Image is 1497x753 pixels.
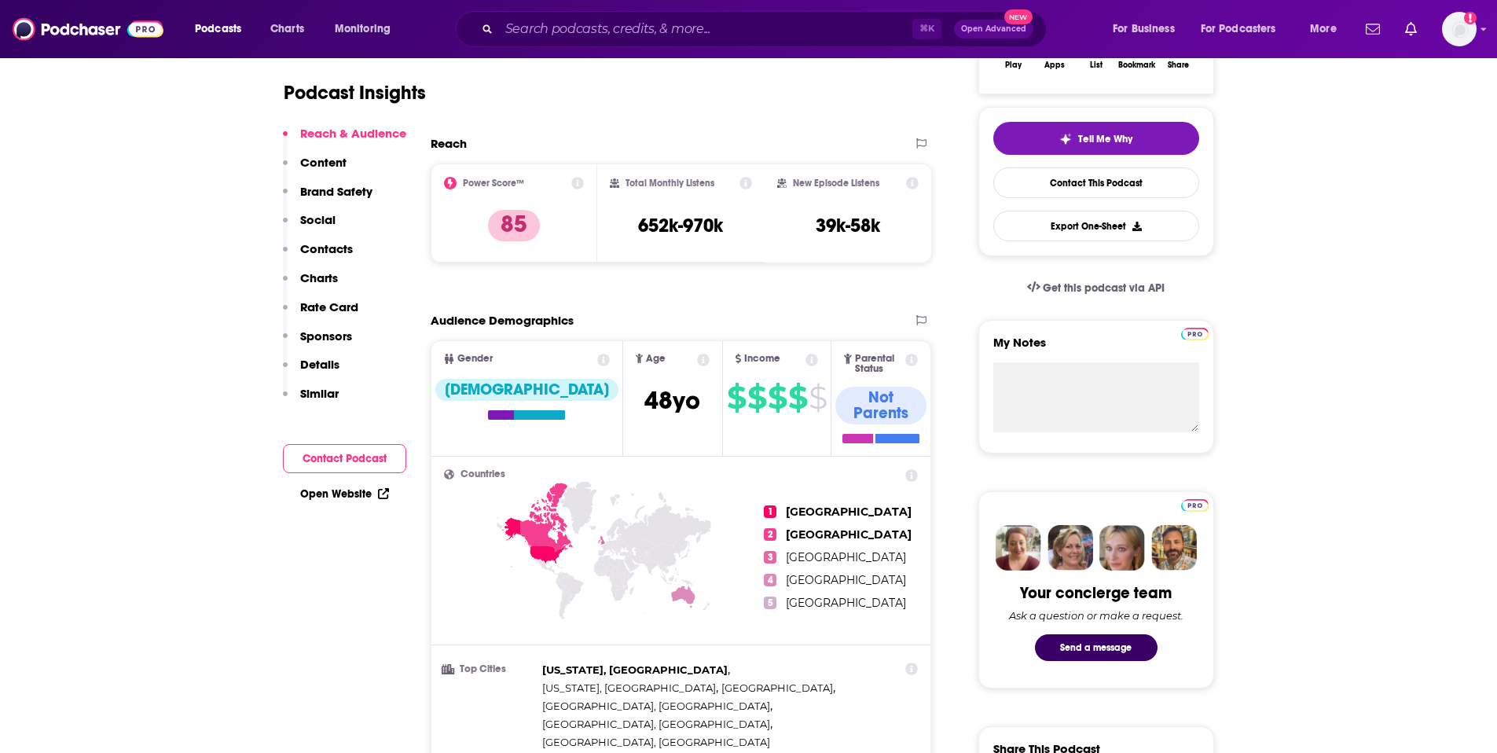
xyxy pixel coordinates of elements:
[1005,61,1022,70] div: Play
[1059,133,1072,145] img: tell me why sparkle
[300,299,358,314] p: Rate Card
[721,681,833,694] span: [GEOGRAPHIC_DATA]
[300,241,353,256] p: Contacts
[283,299,358,329] button: Rate Card
[444,664,536,674] h3: Top Cities
[721,679,835,697] span: ,
[764,551,776,564] span: 3
[809,385,827,410] span: $
[786,505,912,519] span: [GEOGRAPHIC_DATA]
[1090,61,1103,70] div: List
[283,329,352,358] button: Sponsors
[457,354,493,364] span: Gender
[786,596,906,610] span: [GEOGRAPHIC_DATA]
[542,661,730,679] span: ,
[13,14,163,44] img: Podchaser - Follow, Share and Rate Podcasts
[260,17,314,42] a: Charts
[542,718,770,730] span: [GEOGRAPHIC_DATA], [GEOGRAPHIC_DATA]
[300,386,339,401] p: Similar
[786,527,912,542] span: [GEOGRAPHIC_DATA]
[1181,325,1209,340] a: Pro website
[993,335,1199,362] label: My Notes
[1118,61,1155,70] div: Bookmark
[300,270,338,285] p: Charts
[764,597,776,609] span: 5
[499,17,912,42] input: Search podcasts, credits, & more...
[764,505,776,518] span: 1
[1020,583,1172,603] div: Your concierge team
[1201,18,1276,40] span: For Podcasters
[1044,61,1065,70] div: Apps
[638,214,723,237] h3: 652k-970k
[300,155,347,170] p: Content
[283,212,336,241] button: Social
[300,184,372,199] p: Brand Safety
[431,313,574,328] h2: Audience Demographics
[1442,12,1477,46] span: Logged in as karen.yates
[793,178,879,189] h2: New Episode Listens
[283,126,406,155] button: Reach & Audience
[961,25,1026,33] span: Open Advanced
[644,385,700,416] span: 48 yo
[335,18,391,40] span: Monitoring
[1043,281,1165,295] span: Get this podcast via API
[1299,17,1356,42] button: open menu
[786,573,906,587] span: [GEOGRAPHIC_DATA]
[1078,133,1132,145] span: Tell Me Why
[542,700,770,712] span: [GEOGRAPHIC_DATA], [GEOGRAPHIC_DATA]
[1181,328,1209,340] img: Podchaser Pro
[431,136,467,151] h2: Reach
[195,18,241,40] span: Podcasts
[542,697,772,715] span: ,
[324,17,411,42] button: open menu
[786,550,906,564] span: [GEOGRAPHIC_DATA]
[1464,12,1477,24] svg: Add a profile image
[747,385,766,410] span: $
[300,357,339,372] p: Details
[283,155,347,184] button: Content
[1399,16,1423,42] a: Show notifications dropdown
[1004,9,1033,24] span: New
[1191,17,1299,42] button: open menu
[435,379,618,401] div: [DEMOGRAPHIC_DATA]
[1442,12,1477,46] button: Show profile menu
[1359,16,1386,42] a: Show notifications dropdown
[646,354,666,364] span: Age
[744,354,780,364] span: Income
[300,212,336,227] p: Social
[542,663,728,676] span: [US_STATE], [GEOGRAPHIC_DATA]
[1113,18,1175,40] span: For Business
[488,210,540,241] p: 85
[463,178,524,189] h2: Power Score™
[993,211,1199,241] button: Export One-Sheet
[542,679,718,697] span: ,
[727,385,746,410] span: $
[300,126,406,141] p: Reach & Audience
[300,329,352,343] p: Sponsors
[283,357,339,386] button: Details
[542,736,770,748] span: [GEOGRAPHIC_DATA], [GEOGRAPHIC_DATA]
[1099,525,1145,571] img: Jules Profile
[300,487,389,501] a: Open Website
[542,715,772,733] span: ,
[1181,499,1209,512] img: Podchaser Pro
[996,525,1041,571] img: Sydney Profile
[1048,525,1093,571] img: Barbara Profile
[270,18,304,40] span: Charts
[284,81,426,105] h1: Podcast Insights
[1015,269,1178,307] a: Get this podcast via API
[283,184,372,213] button: Brand Safety
[912,19,941,39] span: ⌘ K
[1151,525,1197,571] img: Jon Profile
[816,214,880,237] h3: 39k-58k
[283,241,353,270] button: Contacts
[184,17,262,42] button: open menu
[788,385,807,410] span: $
[954,20,1033,39] button: Open AdvancedNew
[993,167,1199,198] a: Contact This Podcast
[993,122,1199,155] button: tell me why sparkleTell Me Why
[1009,609,1183,622] div: Ask a question or make a request.
[1168,61,1189,70] div: Share
[1181,497,1209,512] a: Pro website
[283,386,339,415] button: Similar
